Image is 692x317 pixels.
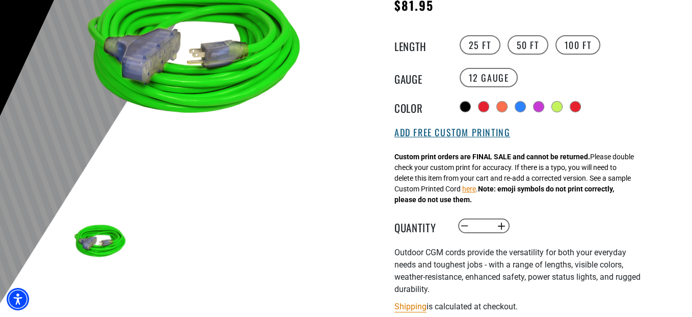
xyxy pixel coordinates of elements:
[394,248,641,294] span: Outdoor CGM cords provide the versatility for both your everyday needs and toughest jobs - with a...
[460,35,500,55] label: 25 FT
[460,68,518,87] label: 12 Gauge
[394,302,427,311] a: Shipping
[394,38,445,52] legend: Length
[394,153,590,161] strong: Custom print orders are FINAL SALE and cannot be returned.
[394,220,445,233] label: Quantity
[394,127,510,138] button: Add Free Custom Printing
[555,35,601,55] label: 100 FT
[394,300,644,313] div: is calculated at checkout.
[394,71,445,84] legend: Gauge
[508,35,548,55] label: 50 FT
[462,184,476,194] button: here
[394,185,614,204] strong: Note: emoji symbols do not print correctly, please do not use them.
[70,213,129,273] img: neon green
[394,100,445,113] legend: Color
[394,152,634,205] div: Please double check your custom print for accuracy. If there is a typo, you will need to delete t...
[7,288,29,310] div: Accessibility Menu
